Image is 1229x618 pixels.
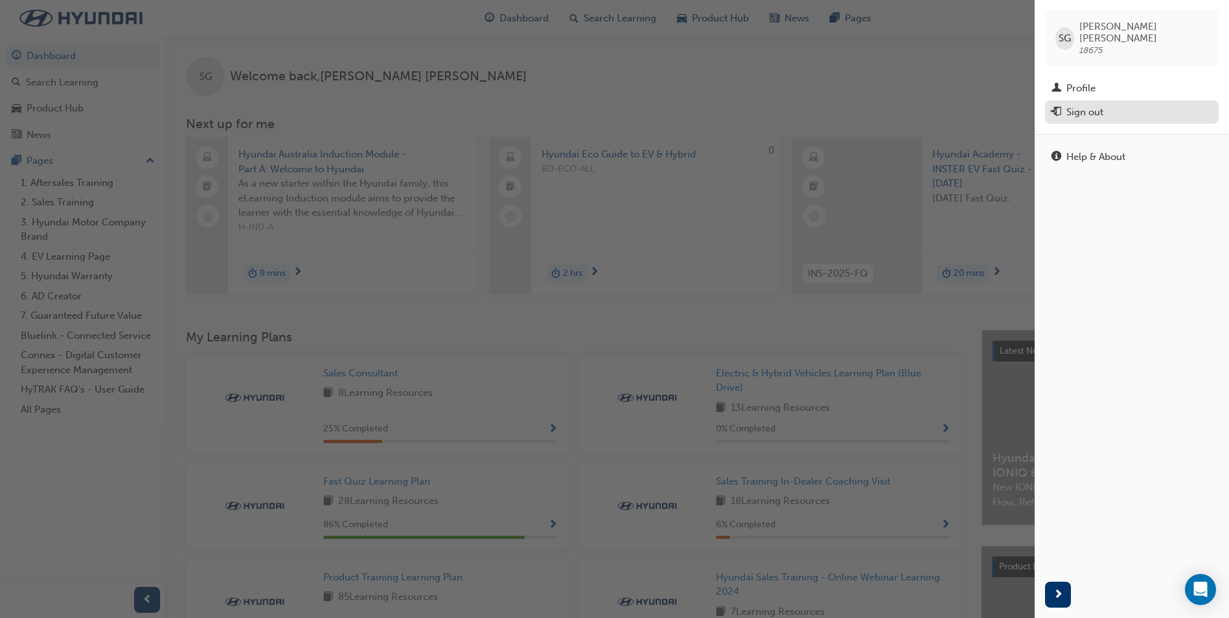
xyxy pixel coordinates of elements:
span: SG [1059,31,1071,46]
div: Open Intercom Messenger [1185,574,1216,605]
a: Profile [1045,76,1219,100]
span: man-icon [1051,83,1061,95]
a: Help & About [1045,145,1219,169]
button: Sign out [1045,100,1219,124]
span: 18675 [1079,45,1103,56]
div: Help & About [1066,150,1125,165]
span: info-icon [1051,152,1061,163]
div: Sign out [1066,105,1103,120]
span: exit-icon [1051,107,1061,119]
span: [PERSON_NAME] [PERSON_NAME] [1079,21,1208,44]
span: next-icon [1053,587,1063,603]
div: Profile [1066,81,1096,96]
